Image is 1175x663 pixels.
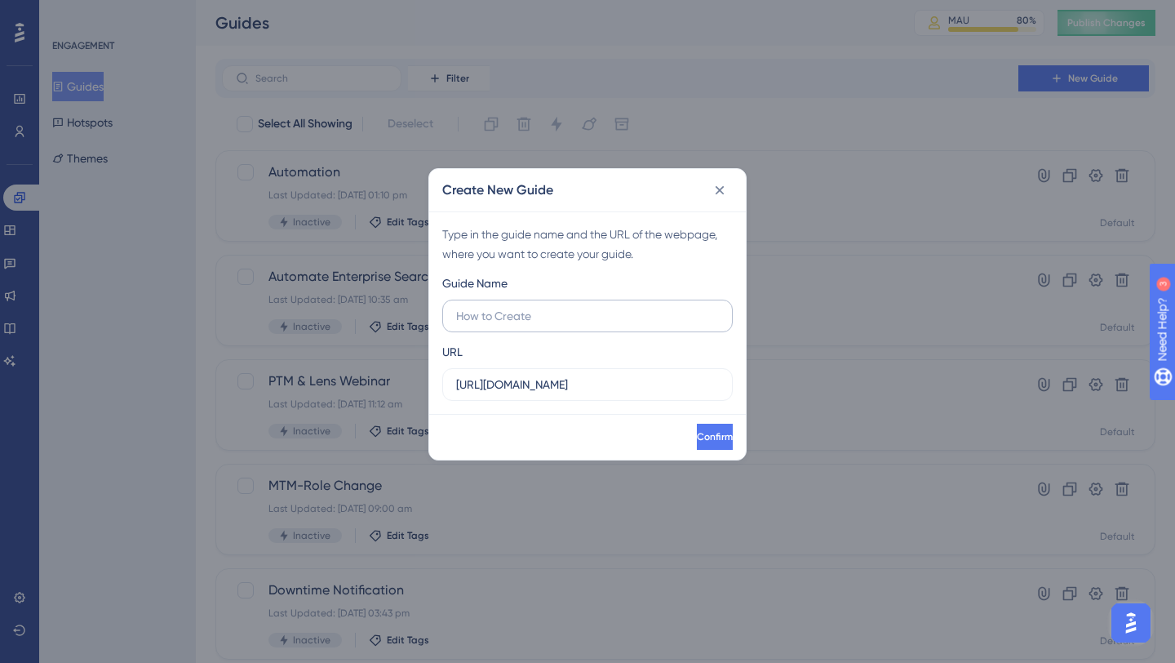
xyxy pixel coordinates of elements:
[113,8,118,21] div: 3
[442,225,733,264] div: Type in the guide name and the URL of the webpage, where you want to create your guide.
[697,430,733,443] span: Confirm
[442,180,553,200] h2: Create New Guide
[442,274,508,293] div: Guide Name
[1106,598,1155,647] iframe: UserGuiding AI Assistant Launcher
[456,307,719,325] input: How to Create
[456,376,719,394] input: https://www.example.com
[38,4,102,24] span: Need Help?
[442,342,463,362] div: URL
